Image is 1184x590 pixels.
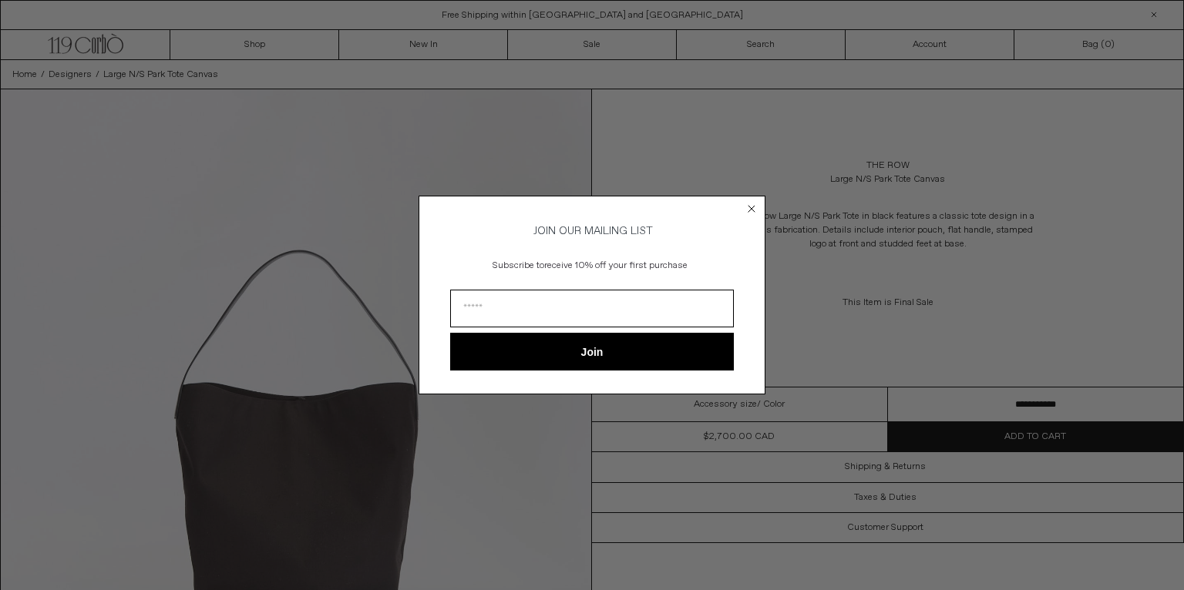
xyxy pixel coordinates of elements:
span: Subscribe to [493,260,544,272]
span: JOIN OUR MAILING LIST [531,224,653,238]
input: Email [450,290,734,327]
span: receive 10% off your first purchase [544,260,688,272]
button: Join [450,333,734,370]
button: Close dialog [744,201,759,216]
